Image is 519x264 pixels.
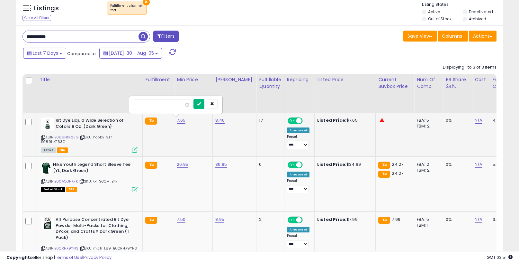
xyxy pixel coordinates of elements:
div: FBM: 1 [417,222,438,228]
div: Preset: [287,234,309,248]
div: 3.68 [493,217,515,222]
a: B00AOUNXFK [54,179,78,184]
a: N/A [475,117,482,124]
button: Filters [153,31,178,42]
a: 36.95 [215,161,227,168]
div: FBM: 2 [417,167,438,173]
span: OFF [301,217,312,223]
a: 7.50 [177,216,185,223]
div: Title [40,76,140,83]
a: B089HXF63G [54,135,78,140]
div: Clear All Filters [22,15,51,21]
div: $7.65 [317,118,371,123]
div: 0 [259,162,279,167]
div: Preset: [287,179,309,193]
b: Nike Youth Legend Short Sleeve Tee (YL, Dark Green) [53,162,131,175]
label: Active [428,9,440,14]
div: FBA: 2 [417,162,438,167]
b: Listed Price: [317,117,346,123]
span: ON [288,217,296,223]
div: 4.15 [493,118,515,123]
span: Fulfillment channel : [110,3,143,13]
a: 26.95 [177,161,188,168]
div: Current Buybox Price [378,76,411,90]
div: ASIN: [41,118,138,152]
button: [DATE]-30 - Aug-05 [99,48,162,59]
div: 5.82 [493,162,515,167]
img: 41H9C4eJYPL._SL40_.jpg [41,118,54,130]
div: Displaying 1 to 3 of 3 items [443,64,497,71]
small: FBA [378,162,390,169]
a: Terms of Use [55,254,82,260]
a: 8.95 [215,216,224,223]
span: 24.27 [392,170,403,176]
span: All listings currently available for purchase on Amazon [41,147,56,153]
span: OFF [301,118,312,124]
div: Num of Comp. [417,76,440,90]
span: 24.27 [392,161,403,167]
div: seller snap | | [6,255,112,261]
img: 41GXYLThYHL._SL40_.jpg [41,162,51,174]
p: Listing States: [422,2,503,8]
a: N/A [475,216,482,223]
div: Cost [475,76,487,83]
div: [PERSON_NAME] [215,76,254,83]
small: FBA [378,171,390,178]
span: ON [288,162,296,168]
span: OFF [301,162,312,168]
div: Min Price [177,76,210,83]
div: Amazon AI [287,127,309,133]
div: FBA: 5 [417,217,438,222]
small: FBA [145,118,157,125]
b: Listed Price: [317,161,346,167]
div: 0% [446,217,467,222]
b: Listed Price: [317,216,346,222]
span: FBA [57,147,68,153]
div: Repricing [287,76,312,83]
div: FBM: 2 [417,123,438,129]
a: N/A [475,161,482,168]
span: ON [288,118,296,124]
h5: Listings [34,4,59,13]
div: 17 [259,118,279,123]
div: Listed Price [317,76,373,83]
span: | SKU: KR-G3OM-BII7 [79,179,118,184]
div: Amazon AI [287,172,309,177]
small: FBA [145,162,157,169]
span: | SKU: hobby-3.17-B089HXF63G [41,135,114,144]
label: Archived [469,16,486,22]
span: All listings that are currently out of stock and unavailable for purchase on Amazon [41,187,65,192]
button: Columns [438,31,468,42]
div: BB Share 24h. [446,76,469,90]
a: Privacy Policy [83,254,112,260]
span: Columns [442,33,462,39]
button: Save View [403,31,437,42]
b: All Purpose Concentrated Rit Dye Powder Multi-Packs for Clothing, D?cor, and Crafts ? Dark Green ... [56,217,134,242]
small: FBA [145,217,157,224]
div: Fulfillment Cost [493,76,517,90]
div: 2 [259,217,279,222]
small: FBA [378,217,390,224]
span: Last 7 Days [33,50,58,56]
div: Amazon AI [287,227,309,232]
a: 7.65 [177,117,185,124]
span: 7.99 [392,216,400,222]
span: FBA [66,187,77,192]
button: Actions [469,31,497,42]
a: 8.40 [215,117,225,124]
label: Out of Stock [428,16,452,22]
span: [DATE]-30 - Aug-05 [109,50,154,56]
div: 0% [446,162,467,167]
div: $34.99 [317,162,371,167]
button: Last 7 Days [23,48,66,59]
img: 41XyrcKiACL._SL40_.jpg [41,217,54,230]
label: Deactivated [469,9,493,14]
div: $7.99 [317,217,371,222]
div: Preset: [287,135,309,149]
div: ASIN: [41,162,138,192]
strong: Copyright [6,254,30,260]
span: Compared to: [67,51,97,57]
div: fba [110,8,143,13]
b: Rit Dye Liquid Wide Selection of Colors 8 Oz. (Dark Green) [56,118,134,131]
span: 2025-08-15 03:51 GMT [487,254,513,260]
